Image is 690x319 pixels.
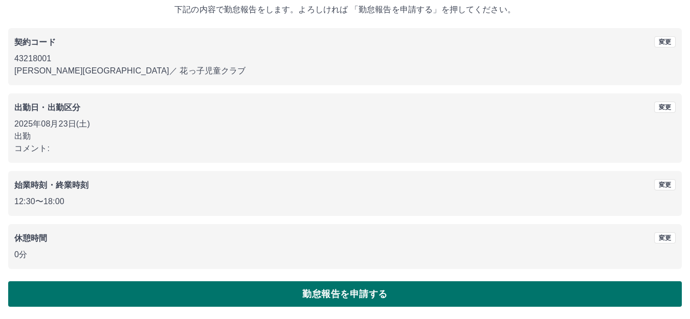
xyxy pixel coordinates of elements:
[14,234,48,242] b: 休憩時間
[14,53,676,65] p: 43218001
[654,102,676,113] button: 変更
[654,36,676,47] button: 変更
[14,249,676,261] p: 0分
[8,281,682,307] button: 勤怠報告を申請する
[654,232,676,243] button: 変更
[14,65,676,77] p: [PERSON_NAME][GEOGRAPHIC_DATA] ／ 花っ子児童クラブ
[14,142,676,155] p: コメント:
[14,38,56,46] b: 契約コード
[14,118,676,130] p: 2025年08月23日(土)
[14,195,676,208] p: 12:30 〜 18:00
[654,179,676,190] button: 変更
[14,181,88,189] b: 始業時刻・終業時刻
[14,130,676,142] p: 出勤
[8,4,682,16] p: 下記の内容で勤怠報告をします。よろしければ 「勤怠報告を申請する」を押してください。
[14,103,80,112] b: 出勤日・出勤区分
